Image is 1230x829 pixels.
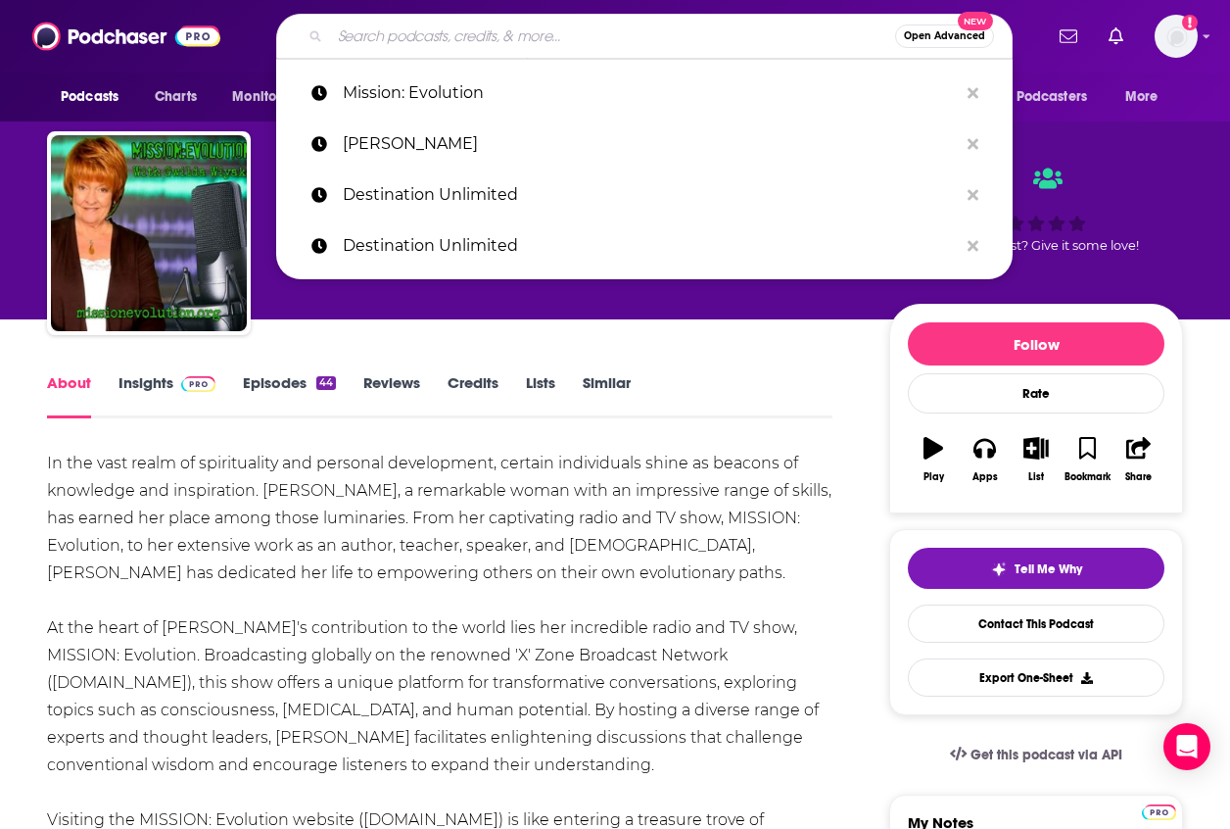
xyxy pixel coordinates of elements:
div: 44 [316,376,336,390]
button: tell me why sparkleTell Me Why [908,548,1164,589]
a: Destination Unlimited [276,170,1013,220]
button: open menu [1112,78,1183,116]
span: Charts [155,83,197,111]
a: [PERSON_NAME] [276,119,1013,170]
span: New [958,12,993,30]
div: Good podcast? Give it some love! [889,149,1183,270]
button: Open AdvancedNew [895,24,994,48]
a: Contact This Podcast [908,605,1164,643]
p: Destination Unlimited [343,170,958,220]
a: Mission: Evolution [276,68,1013,119]
a: Get this podcast via API [934,731,1138,779]
button: Bookmark [1062,424,1112,495]
a: InsightsPodchaser Pro [118,373,215,418]
a: Show notifications dropdown [1101,20,1131,53]
button: Follow [908,322,1164,366]
a: About [47,373,91,418]
div: Search podcasts, credits, & more... [276,14,1013,59]
a: [DOMAIN_NAME] [363,810,498,829]
span: Monitoring [232,83,302,111]
a: [DOMAIN_NAME] [52,673,187,692]
div: Share [1125,471,1152,483]
button: open menu [47,78,144,116]
span: More [1125,83,1159,111]
button: open menu [218,78,327,116]
div: Bookmark [1064,471,1111,483]
span: For Podcasters [993,83,1087,111]
img: Podchaser Pro [181,376,215,392]
span: Open Advanced [904,31,985,41]
img: MISSION: Evolution Radio Show [51,135,247,331]
button: Export One-Sheet [908,658,1164,697]
img: Podchaser - Follow, Share and Rate Podcasts [32,18,220,55]
span: Good podcast? Give it some love! [933,238,1139,253]
a: Lists [526,373,555,418]
img: tell me why sparkle [991,561,1007,577]
span: Podcasts [61,83,118,111]
button: open menu [980,78,1115,116]
img: User Profile [1155,15,1198,58]
a: Pro website [1142,802,1176,820]
span: Logged in as ebolden [1155,15,1198,58]
button: List [1011,424,1062,495]
div: Play [923,471,944,483]
input: Search podcasts, credits, & more... [330,21,895,52]
p: kelce [343,119,958,170]
span: Tell Me Why [1015,561,1082,577]
a: Show notifications dropdown [1052,20,1085,53]
button: Show profile menu [1155,15,1198,58]
a: Episodes44 [243,373,336,418]
a: Charts [142,78,209,116]
a: Similar [583,373,631,418]
button: Share [1113,424,1164,495]
img: Podchaser Pro [1142,805,1176,820]
button: Play [908,424,959,495]
span: Get this podcast via API [970,747,1122,763]
button: Apps [959,424,1010,495]
div: Open Intercom Messenger [1163,723,1210,770]
p: Destination Unlimited [343,220,958,271]
a: Destination Unlimited [276,220,1013,271]
div: List [1028,471,1044,483]
p: Mission: Evolution [343,68,958,119]
div: Apps [972,471,998,483]
div: Rate [908,373,1164,414]
a: Credits [448,373,498,418]
svg: Add a profile image [1182,15,1198,30]
a: Reviews [363,373,420,418]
